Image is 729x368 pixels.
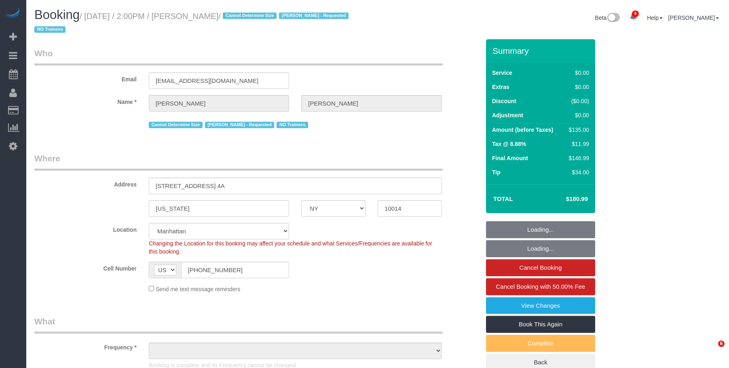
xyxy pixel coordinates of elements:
[28,262,143,273] label: Cell Number
[566,126,589,134] div: $135.00
[625,8,641,26] a: 6
[34,12,351,34] small: / [DATE] / 2:00PM / [PERSON_NAME]
[566,111,589,119] div: $0.00
[34,47,443,66] legend: Who
[566,168,589,176] div: $34.00
[566,140,589,148] div: $11.99
[223,13,277,19] span: Cannot Determine Size
[542,196,588,203] h4: $180.99
[149,72,289,89] input: Email
[5,8,21,19] img: Automaid Logo
[277,122,308,128] span: NO Trainees
[566,83,589,91] div: $0.00
[28,72,143,83] label: Email
[149,95,289,112] input: First Name
[632,11,639,17] span: 6
[34,8,80,22] span: Booking
[493,195,513,202] strong: Total
[34,315,443,334] legend: What
[496,283,585,290] span: Cancel Booking with 50.00% Fee
[595,15,620,21] a: Beta
[566,154,589,162] div: $146.99
[205,122,274,128] span: [PERSON_NAME] - Requested
[149,200,289,217] input: City
[34,152,443,171] legend: Where
[28,178,143,188] label: Address
[668,15,719,21] a: [PERSON_NAME]
[492,46,591,55] h3: Summary
[492,83,509,91] label: Extras
[486,278,595,295] a: Cancel Booking with 50.00% Fee
[149,240,432,255] span: Changing the Location for this booking may affect your schedule and what Services/Frequencies are...
[566,69,589,77] div: $0.00
[181,262,289,278] input: Cell Number
[301,95,442,112] input: Last Name
[492,111,523,119] label: Adjustment
[279,13,348,19] span: [PERSON_NAME] - Requested
[28,95,143,106] label: Name *
[34,26,66,33] span: NO Trainees
[606,13,620,23] img: New interface
[492,140,526,148] label: Tax @ 8.88%
[492,97,516,105] label: Discount
[378,200,442,217] input: Zip Code
[492,154,528,162] label: Final Amount
[566,97,589,105] div: ($0.00)
[28,223,143,234] label: Location
[486,297,595,314] a: View Changes
[647,15,663,21] a: Help
[486,259,595,276] a: Cancel Booking
[492,69,512,77] label: Service
[486,316,595,333] a: Book This Again
[492,168,501,176] label: Tip
[702,341,721,360] iframe: Intercom live chat
[149,122,203,128] span: Cannot Determine Size
[156,286,240,292] span: Send me text message reminders
[28,341,143,351] label: Frequency *
[718,341,725,347] span: 6
[492,126,553,134] label: Amount (before Taxes)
